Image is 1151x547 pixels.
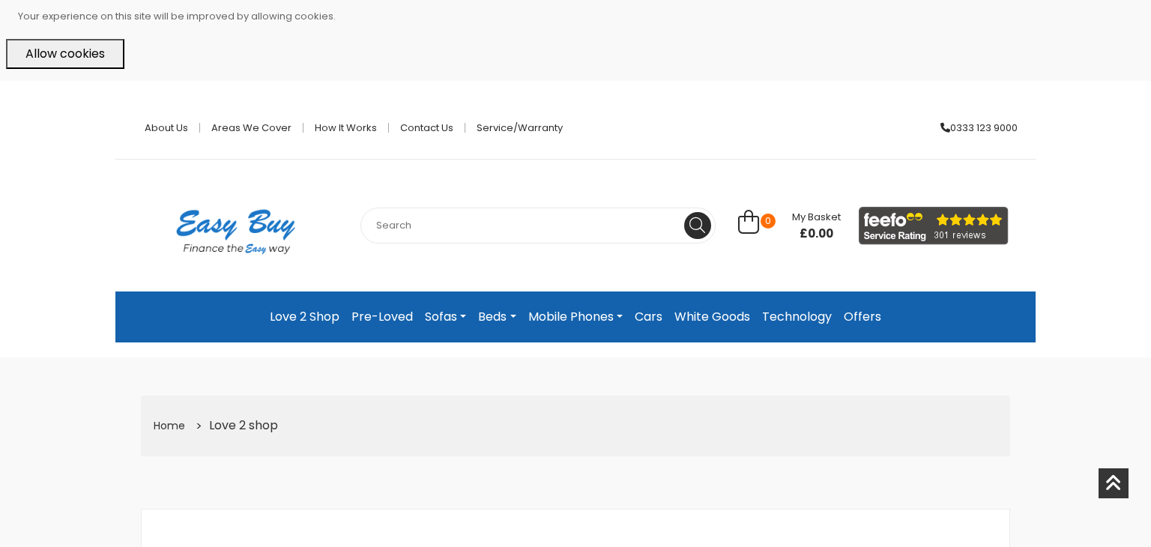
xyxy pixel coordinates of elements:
img: Easy Buy [161,190,310,273]
span: My Basket [792,210,841,224]
li: Love 2 shop [190,414,280,438]
a: Mobile Phones [522,303,629,330]
a: Service/Warranty [465,123,563,133]
span: £0.00 [792,226,841,241]
input: Search [360,208,716,244]
a: 0 My Basket £0.00 [738,218,841,235]
a: Pre-Loved [345,303,419,330]
a: Offers [838,303,887,330]
a: Love 2 Shop [264,303,345,330]
a: Technology [756,303,838,330]
a: Areas we cover [200,123,303,133]
a: About Us [133,123,200,133]
span: 0 [761,214,776,229]
a: Beds [472,303,522,330]
a: 0333 123 9000 [929,123,1018,133]
a: Cars [629,303,668,330]
button: Allow cookies [6,39,124,69]
a: How it works [303,123,389,133]
p: Your experience on this site will be improved by allowing cookies. [18,6,1145,27]
a: Sofas [419,303,472,330]
a: Home [154,418,185,433]
img: feefo_logo [859,207,1009,245]
a: White Goods [668,303,756,330]
a: Contact Us [389,123,465,133]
